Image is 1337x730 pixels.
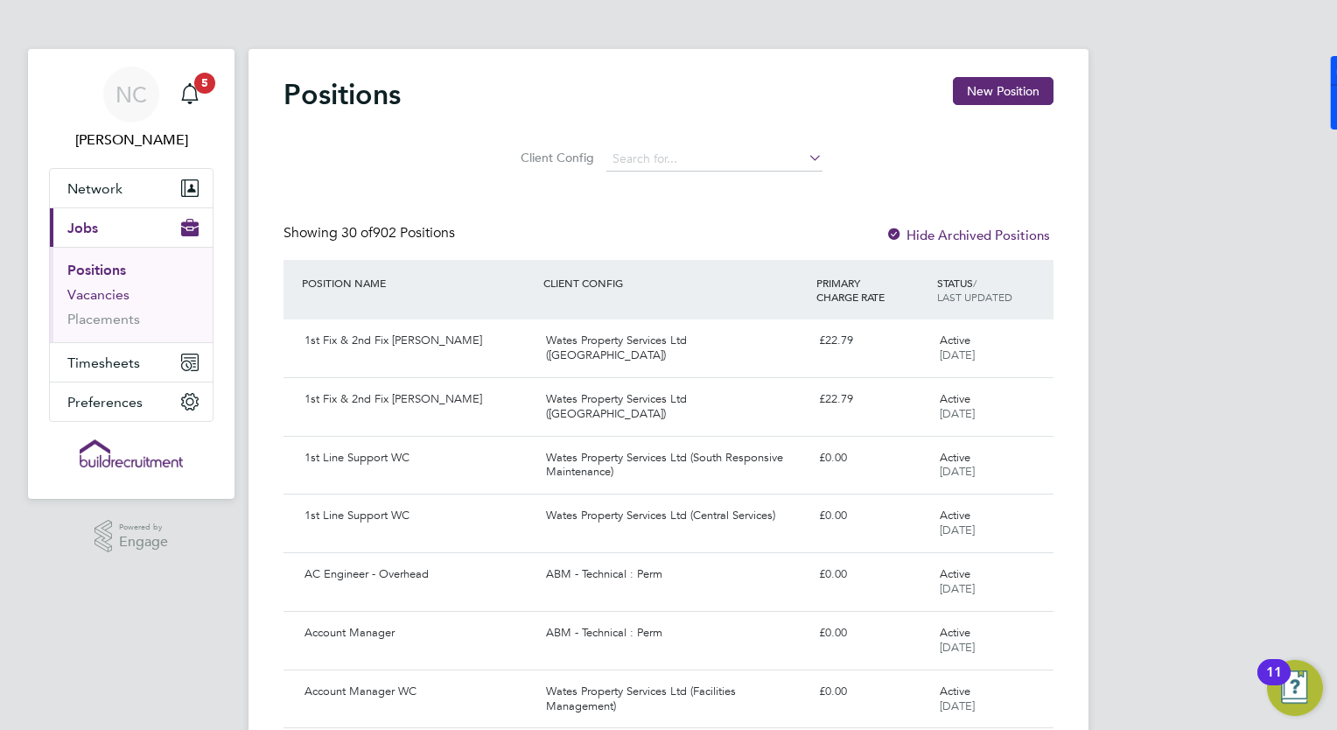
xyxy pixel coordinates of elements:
[937,290,1012,304] span: LAST UPDATED
[67,220,98,236] span: Jobs
[940,464,975,479] span: [DATE]
[67,311,140,327] a: Placements
[297,560,539,589] div: AC Engineer - Overhead
[50,247,213,342] div: Jobs
[940,625,970,640] span: Active
[341,224,455,242] span: 902 Positions
[80,439,183,467] img: buildrec-logo-retina.png
[515,150,594,165] label: Client Config
[50,208,213,247] button: Jobs
[283,77,401,112] h2: Positions
[940,684,970,698] span: Active
[539,502,811,530] div: Wates Property Services Ltd (Central Services)
[812,619,933,648] div: £0.00
[973,276,976,290] span: /
[812,560,933,589] div: £0.00
[50,343,213,382] button: Timesheets
[67,180,122,197] span: Network
[49,439,213,467] a: Go to home page
[940,406,975,421] span: [DATE]
[953,77,1053,105] button: New Position
[1267,660,1323,716] button: Open Resource Center, 11 new notifications
[50,169,213,207] button: Network
[933,267,1053,312] div: STATUS
[28,49,234,499] nav: Main navigation
[885,227,1050,243] label: Hide Archived Positions
[67,354,140,371] span: Timesheets
[812,502,933,530] div: £0.00
[297,502,539,530] div: 1st Line Support WC
[115,83,147,106] span: NC
[940,508,970,523] span: Active
[539,385,811,429] div: Wates Property Services Ltd ([GEOGRAPHIC_DATA])
[297,326,539,355] div: 1st Fix & 2nd Fix [PERSON_NAME]
[940,347,975,362] span: [DATE]
[297,267,539,298] div: POSITION NAME
[940,566,970,581] span: Active
[940,581,975,596] span: [DATE]
[297,444,539,473] div: 1st Line Support WC
[539,267,811,298] div: CLIENT CONFIG
[812,385,933,414] div: £22.79
[812,444,933,473] div: £0.00
[49,67,213,151] a: NC[PERSON_NAME]
[539,677,811,721] div: Wates Property Services Ltd (Facilities Management)
[119,535,168,550] span: Engage
[341,224,373,242] span: 30 of
[49,130,213,151] span: Natalie Carr
[940,450,970,465] span: Active
[194,73,215,94] span: 5
[297,385,539,414] div: 1st Fix & 2nd Fix [PERSON_NAME]
[539,326,811,370] div: Wates Property Services Ltd ([GEOGRAPHIC_DATA])
[283,224,458,242] div: Showing
[50,383,213,421] button: Preferences
[94,520,169,553] a: Powered byEngage
[940,640,975,655] span: [DATE]
[812,677,933,706] div: £0.00
[940,333,970,347] span: Active
[119,520,168,535] span: Powered by
[297,677,539,706] div: Account Manager WC
[606,147,822,172] input: Search for...
[67,286,129,303] a: Vacancies
[539,619,811,648] div: ABM - Technical : Perm
[940,391,970,406] span: Active
[297,619,539,648] div: Account Manager
[812,267,933,312] div: PRIMARY CHARGE RATE
[1266,672,1282,695] div: 11
[812,326,933,355] div: £22.79
[67,262,126,278] a: Positions
[539,560,811,589] div: ABM - Technical : Perm
[67,394,143,411] span: Preferences
[172,67,207,123] a: 5
[539,444,811,488] div: Wates Property Services Ltd (South Responsive Maintenance)
[940,523,975,537] span: [DATE]
[940,698,975,713] span: [DATE]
